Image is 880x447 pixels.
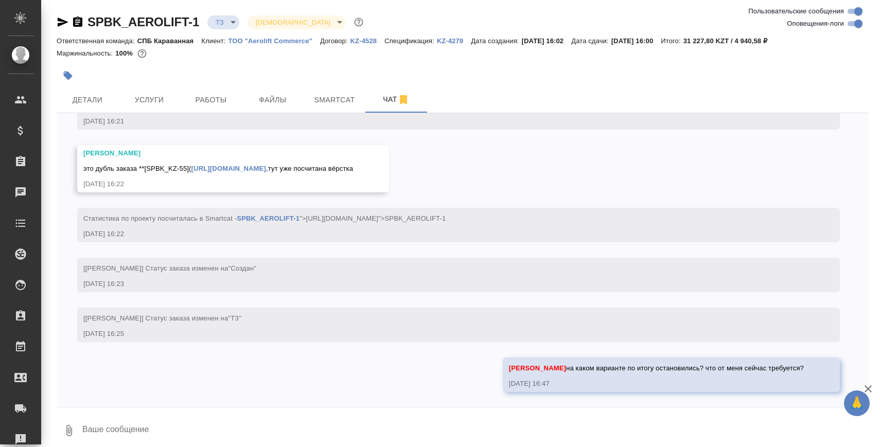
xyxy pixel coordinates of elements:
p: Ответственная команда: [57,37,137,45]
p: Дата создания: [471,37,521,45]
a: [URL][DOMAIN_NAME], [191,165,268,172]
a: ТОО "Aerolift Commerce" [228,36,320,45]
p: 31 227,80 KZT / 4 940,58 ₽ [683,37,775,45]
span: на каком варианте по итогу остановились? что от меня сейчас требуется? [509,364,804,372]
p: ТОО "Aerolift Commerce" [228,37,320,45]
span: Детали [63,94,112,106]
div: ТЗ [207,15,239,29]
a: SPBK_AEROLIFT-1 [237,214,300,222]
span: Оповещения-логи [787,19,844,29]
p: Договор: [320,37,350,45]
button: 🙏 [844,390,870,416]
span: Услуги [125,94,174,106]
div: [DATE] 16:47 [509,379,804,389]
span: [PERSON_NAME] [509,364,566,372]
a: KZ-4528 [350,36,385,45]
p: [DATE] 16:02 [522,37,572,45]
div: [DATE] 16:22 [83,229,804,239]
button: Скопировать ссылку для ЯМессенджера [57,16,69,28]
div: [DATE] 16:21 [83,116,804,127]
p: 100% [115,49,135,57]
span: "ТЗ" [228,314,241,322]
p: Дата сдачи: [571,37,611,45]
div: ТЗ [248,15,346,29]
p: СПБ Караванная [137,37,202,45]
span: Работы [186,94,236,106]
div: [DATE] 16:25 [83,329,804,339]
span: Файлы [248,94,297,106]
button: [DEMOGRAPHIC_DATA] [253,18,333,27]
button: 0.00 RUB; [135,47,149,60]
p: Клиент: [201,37,228,45]
div: [PERSON_NAME] [83,148,353,158]
div: [DATE] 16:22 [83,179,353,189]
button: Добавить тэг [57,64,79,87]
p: KZ-4279 [437,37,471,45]
div: [DATE] 16:23 [83,279,804,289]
p: [DATE] 16:00 [611,37,661,45]
span: [[PERSON_NAME]] Статус заказа изменен на [83,264,256,272]
span: Smartcat [310,94,359,106]
button: ТЗ [213,18,227,27]
span: Cтатистика по проекту посчиталась в Smartcat - ">[URL][DOMAIN_NAME]">SPBK_AEROLIFT-1 [83,214,446,222]
svg: Отписаться [397,94,410,106]
button: Скопировать ссылку [72,16,84,28]
p: Спецификация: [384,37,436,45]
span: Пользовательские сообщения [748,6,844,16]
span: Чат [372,93,421,106]
a: SPBK_AEROLIFT-1 [87,15,199,29]
span: 🙏 [848,392,866,414]
span: это дубль заказа **[SPBK_KZ-55]( тут уже посчитана вёрстка [83,165,353,172]
p: KZ-4528 [350,37,385,45]
span: [[PERSON_NAME]] Статус заказа изменен на [83,314,241,322]
a: KZ-4279 [437,36,471,45]
p: Маржинальность: [57,49,115,57]
p: Итого: [661,37,683,45]
button: Доп статусы указывают на важность/срочность заказа [352,15,365,29]
span: "Создан" [228,264,256,272]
